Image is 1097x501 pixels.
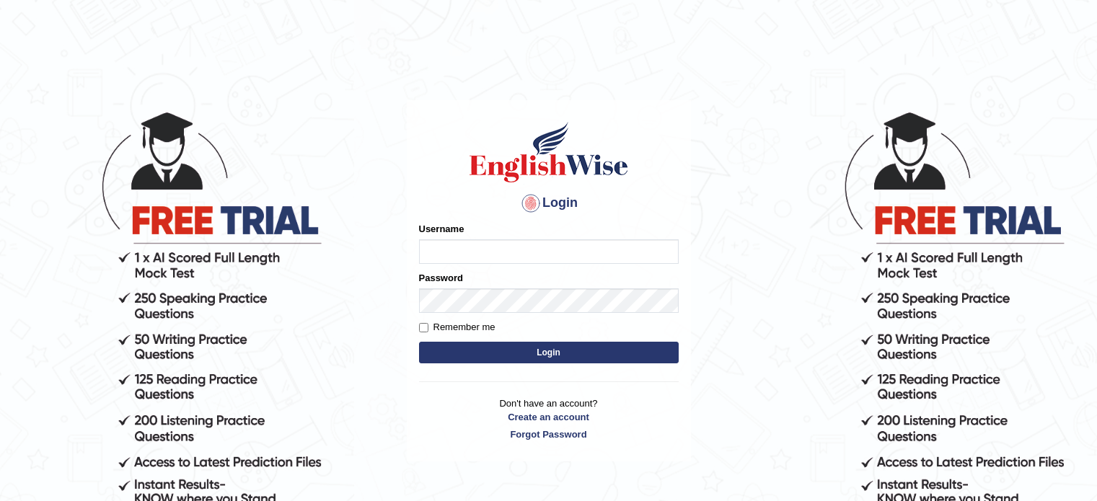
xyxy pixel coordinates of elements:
a: Forgot Password [419,427,679,441]
input: Remember me [419,323,428,332]
a: Create an account [419,410,679,424]
h4: Login [419,192,679,215]
label: Username [419,222,464,236]
button: Login [419,342,679,363]
label: Remember me [419,320,495,334]
p: Don't have an account? [419,396,679,441]
img: Logo of English Wise sign in for intelligent practice with AI [467,120,631,185]
label: Password [419,271,463,285]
